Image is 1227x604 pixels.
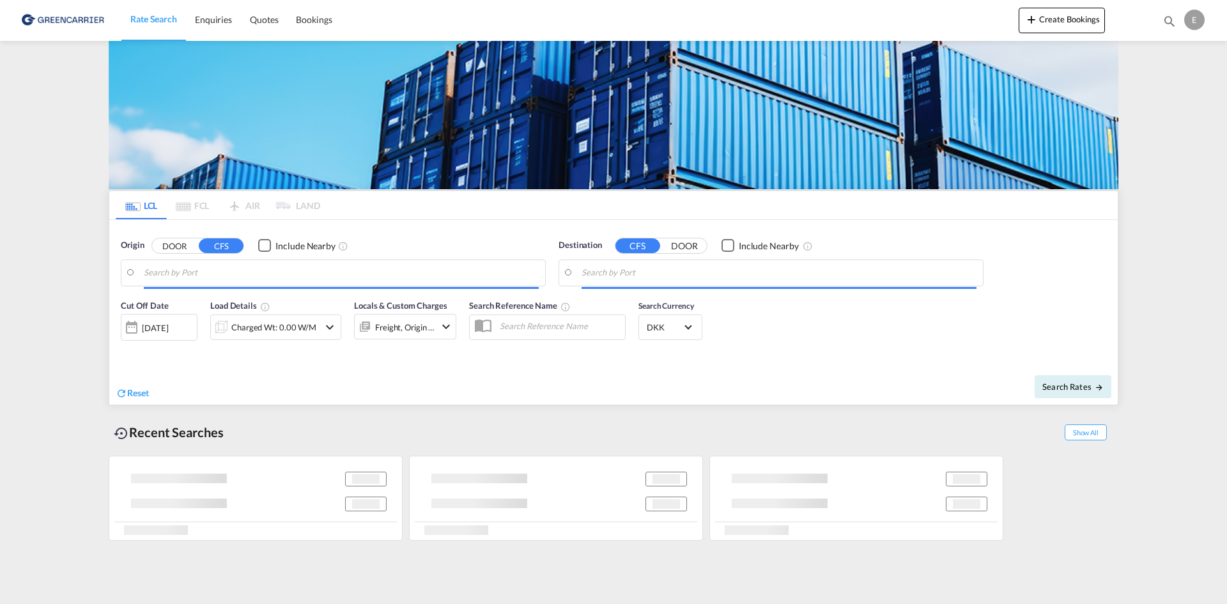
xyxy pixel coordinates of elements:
[1065,424,1107,440] span: Show All
[493,316,625,336] input: Search Reference Name
[560,302,571,312] md-icon: Your search will be saved by the below given name
[121,314,197,341] div: [DATE]
[142,322,168,334] div: [DATE]
[109,41,1118,189] img: GreenCarrierFCL_LCL.png
[1035,375,1111,398] button: Search Ratesicon-arrow-right
[152,238,197,253] button: DOOR
[260,302,270,312] md-icon: Chargeable Weight
[1184,10,1205,30] div: E
[116,387,127,399] md-icon: icon-refresh
[354,300,447,311] span: Locals & Custom Charges
[144,263,539,283] input: Search by Port
[114,426,129,441] md-icon: icon-backup-restore
[127,387,149,398] span: Reset
[803,241,813,251] md-icon: Unchecked: Ignores neighbouring ports when fetching rates.Checked : Includes neighbouring ports w...
[1095,383,1104,392] md-icon: icon-arrow-right
[199,238,243,253] button: CFS
[121,239,144,252] span: Origin
[296,14,332,25] span: Bookings
[1162,14,1177,33] div: icon-magnify
[739,240,799,252] div: Include Nearby
[19,6,105,35] img: b0b18ec08afe11efb1d4932555f5f09d.png
[615,238,660,253] button: CFS
[195,14,232,25] span: Enquiries
[275,240,336,252] div: Include Nearby
[130,13,177,24] span: Rate Search
[210,300,270,311] span: Load Details
[645,318,695,336] md-select: Select Currency: kr DKKDenmark Krone
[1019,8,1105,33] button: icon-plus 400-fgCreate Bookings
[121,339,130,357] md-datepicker: Select
[469,300,571,311] span: Search Reference Name
[116,191,320,219] md-pagination-wrapper: Use the left and right arrow keys to navigate between tabs
[582,263,976,283] input: Search by Port
[1042,382,1104,392] span: Search Rates
[258,239,336,252] md-checkbox: Checkbox No Ink
[1162,14,1177,28] md-icon: icon-magnify
[638,301,694,311] span: Search Currency
[647,321,683,333] span: DKK
[231,318,316,336] div: Charged Wt: 0.00 W/M
[322,320,337,335] md-icon: icon-chevron-down
[375,318,435,336] div: Freight Origin Destination
[438,319,454,334] md-icon: icon-chevron-down
[210,314,341,340] div: Charged Wt: 0.00 W/Micon-chevron-down
[559,239,602,252] span: Destination
[116,191,167,219] md-tab-item: LCL
[1024,12,1039,27] md-icon: icon-plus 400-fg
[722,239,799,252] md-checkbox: Checkbox No Ink
[109,220,1118,405] div: Origin DOOR CFS Checkbox No InkUnchecked: Ignores neighbouring ports when fetching rates.Checked ...
[116,387,149,401] div: icon-refreshReset
[121,300,169,311] span: Cut Off Date
[354,314,456,339] div: Freight Origin Destinationicon-chevron-down
[250,14,278,25] span: Quotes
[662,238,707,253] button: DOOR
[109,418,229,447] div: Recent Searches
[338,241,348,251] md-icon: Unchecked: Ignores neighbouring ports when fetching rates.Checked : Includes neighbouring ports w...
